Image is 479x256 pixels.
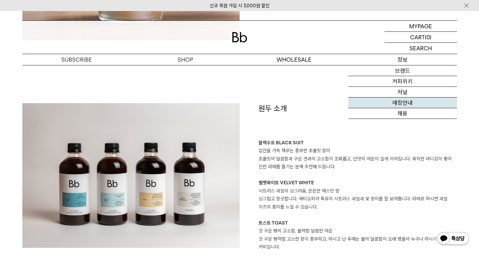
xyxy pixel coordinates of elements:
[348,65,457,76] a: 브랜드
[410,32,425,42] p: CART
[232,32,247,42] img: 로고
[425,32,431,42] p: (0)
[259,235,457,251] p: 갓 구운 빵처럼 고소한 향이 풍부하고, 마시고 난 후에는 꿀의 달콤함이 오래 맴돌아 누구나 마시기 편안한 커피입니다.
[437,231,470,247] img: 카카오톡 채널 1:1 채팅 버튼
[210,3,270,8] a: 신규 회원 가입 시 3,000원 할인
[259,180,314,186] b: 벨벳화이트 VELVET WHITE
[385,32,457,43] a: CART (0)
[22,54,131,65] a: SUBSCRIBE
[259,103,457,139] h1: 원두 소개
[259,195,457,211] p: 싱그럽고 향긋합니다. 에티오피아 특유의 시트러스 과일과 꽃 향미를 잘 보여줍니다. 라떼로 마시면 과일 치즈의 풍미를 느낄 수 있습니다.
[409,21,432,31] p: MYPAGE
[259,147,457,155] p: 입안을 가득 채우는 풍부한 초콜릿 향미
[259,155,457,171] p: 초콜릿의 달콤함과 구운 견과의 고소함이 조화롭고, 단맛의 여운이 길게 이어집니다. 묵직한 바디감이 좋아 진한 라떼를 즐기는 분께 추천해 드립니다.
[240,54,348,65] p: WHOLESALE
[409,43,432,54] p: SEARCH
[259,140,304,146] b: 블랙수트 BLACK SUIT
[259,220,288,226] b: 토스트 TOAST
[259,227,457,235] p: 갓 구운 빵의 고소함, 꿀처럼 달콤한 여운
[348,54,457,65] p: 정보
[348,76,457,87] a: 커피위키
[131,54,240,65] a: SHOP
[385,21,457,32] a: MYPAGE
[348,97,457,108] a: 매장안내
[259,187,457,195] p: 시트러스 과일의 싱그러움, 은은한 재스민 향
[348,108,457,119] a: 채용
[348,87,457,97] a: 저널
[22,103,240,248] img: f4e47a823c01b01d1f91a44d2c1c76dd_193820.jpg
